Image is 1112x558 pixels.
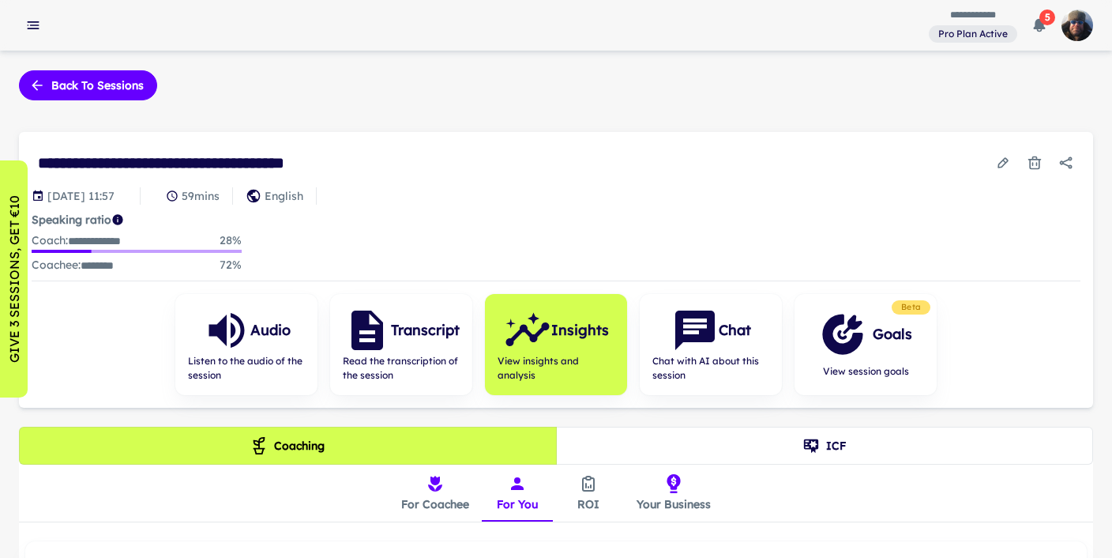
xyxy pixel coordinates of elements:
h6: Goals [873,323,912,345]
button: TranscriptRead the transcription of the session [330,294,472,395]
span: View session goals [819,364,912,379]
span: Chat with AI about this session [652,354,769,383]
button: 5 [1024,9,1055,41]
span: Read the transcription of the session [343,354,460,383]
button: AudioListen to the audio of the session [175,294,317,395]
button: ICF [556,427,1094,465]
span: Beta [895,301,927,314]
span: 5 [1039,9,1055,25]
p: Coachee : [32,256,114,274]
p: 72 % [220,256,242,274]
p: 59 mins [182,187,220,205]
button: ChatChat with AI about this session [640,294,782,395]
img: photoURL [1061,9,1093,41]
svg: Coach/coachee ideal ratio of speaking is roughly 20:80. Mentor/mentee ideal ratio of speaking is ... [111,213,124,226]
button: Your Business [624,465,723,522]
p: GIVE 3 SESSIONS, GET €10 [5,195,24,363]
h6: Transcript [391,319,460,341]
button: Back to sessions [19,70,157,100]
strong: Speaking ratio [32,213,111,227]
span: Listen to the audio of the session [188,354,305,383]
p: English [265,187,303,205]
button: Coaching [19,427,557,465]
button: For You [482,465,553,522]
p: Coach : [32,232,121,250]
p: 28 % [220,232,242,250]
button: InsightsView insights and analysis [485,294,627,395]
h6: Chat [719,319,751,341]
p: Session date [47,187,115,205]
span: Pro Plan Active [932,27,1014,41]
button: ROI [553,465,624,522]
span: View and manage your current plan and billing details. [929,25,1017,41]
button: For Coachee [389,465,482,522]
h6: Audio [250,319,291,341]
div: theme selection [19,427,1093,465]
button: Share session [1052,149,1080,177]
h6: Insights [551,319,609,341]
button: GoalsView session goals [795,294,937,395]
span: View insights and analysis [498,354,614,383]
div: insights tabs [389,465,723,522]
button: Delete session [1020,149,1049,177]
a: View and manage your current plan and billing details. [929,24,1017,43]
button: Edit session [989,149,1017,177]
